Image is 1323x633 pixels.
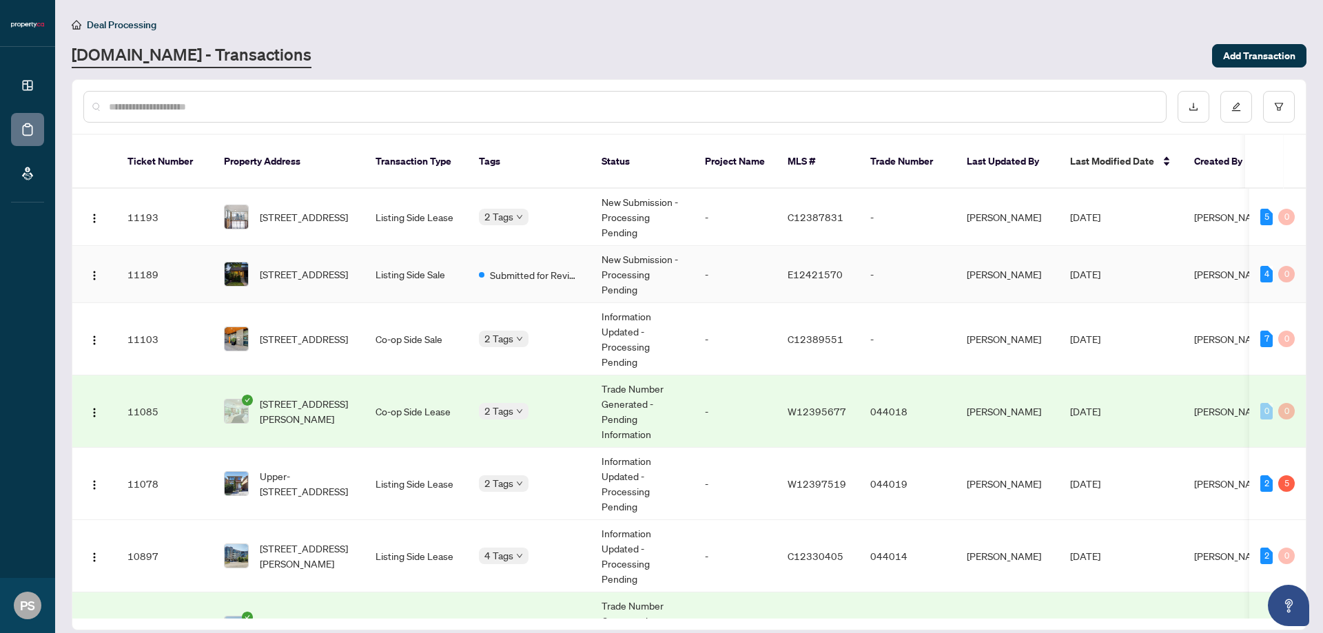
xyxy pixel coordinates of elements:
[225,327,248,351] img: thumbnail-img
[468,135,591,189] th: Tags
[89,479,100,490] img: Logo
[956,448,1059,520] td: [PERSON_NAME]
[484,475,513,491] span: 2 Tags
[694,189,777,246] td: -
[83,545,105,567] button: Logo
[484,403,513,419] span: 2 Tags
[1194,333,1269,345] span: [PERSON_NAME]
[365,520,468,592] td: Listing Side Lease
[365,448,468,520] td: Listing Side Lease
[1278,331,1295,347] div: 0
[1212,44,1306,68] button: Add Transaction
[591,448,694,520] td: Information Updated - Processing Pending
[116,375,213,448] td: 11085
[1263,91,1295,123] button: filter
[516,335,523,342] span: down
[1194,477,1269,490] span: [PERSON_NAME]
[365,303,468,375] td: Co-op Side Sale
[859,375,956,448] td: 044018
[225,544,248,568] img: thumbnail-img
[1178,91,1209,123] button: download
[777,135,859,189] th: MLS #
[1194,550,1269,562] span: [PERSON_NAME]
[694,246,777,303] td: -
[1070,477,1100,490] span: [DATE]
[116,189,213,246] td: 11193
[225,205,248,229] img: thumbnail-img
[83,206,105,228] button: Logo
[956,135,1059,189] th: Last Updated By
[1260,548,1273,564] div: 2
[213,135,365,189] th: Property Address
[484,331,513,346] span: 2 Tags
[1189,102,1198,112] span: download
[1260,331,1273,347] div: 7
[1059,135,1183,189] th: Last Modified Date
[1260,209,1273,225] div: 5
[516,408,523,415] span: down
[365,189,468,246] td: Listing Side Lease
[956,189,1059,246] td: [PERSON_NAME]
[116,520,213,592] td: 10897
[859,246,956,303] td: -
[116,246,213,303] td: 11189
[365,246,468,303] td: Listing Side Sale
[1260,403,1273,419] div: 0
[694,375,777,448] td: -
[788,333,843,345] span: C12389551
[83,473,105,495] button: Logo
[72,20,81,30] span: home
[116,448,213,520] td: 11078
[1278,475,1295,492] div: 5
[260,541,353,571] span: [STREET_ADDRESS][PERSON_NAME]
[1220,91,1252,123] button: edit
[260,468,353,499] span: Upper-[STREET_ADDRESS]
[89,335,100,346] img: Logo
[788,477,846,490] span: W12397519
[260,267,348,282] span: [STREET_ADDRESS]
[956,375,1059,448] td: [PERSON_NAME]
[365,375,468,448] td: Co-op Side Lease
[591,246,694,303] td: New Submission - Processing Pending
[72,43,311,68] a: [DOMAIN_NAME] - Transactions
[859,448,956,520] td: 044019
[1070,550,1100,562] span: [DATE]
[260,209,348,225] span: [STREET_ADDRESS]
[1278,209,1295,225] div: 0
[788,268,843,280] span: E12421570
[83,328,105,350] button: Logo
[1274,102,1284,112] span: filter
[225,399,248,423] img: thumbnail-img
[484,209,513,225] span: 2 Tags
[1194,405,1269,417] span: [PERSON_NAME]
[1260,475,1273,492] div: 2
[1231,102,1241,112] span: edit
[1260,266,1273,282] div: 4
[516,480,523,487] span: down
[225,472,248,495] img: thumbnail-img
[20,596,35,615] span: PS
[1070,405,1100,417] span: [DATE]
[859,135,956,189] th: Trade Number
[1278,266,1295,282] div: 0
[694,520,777,592] td: -
[490,267,580,282] span: Submitted for Review
[859,520,956,592] td: 044014
[956,246,1059,303] td: [PERSON_NAME]
[956,520,1059,592] td: [PERSON_NAME]
[89,552,100,563] img: Logo
[11,21,44,29] img: logo
[1268,585,1309,626] button: Open asap
[516,214,523,220] span: down
[516,552,523,559] span: down
[1278,548,1295,564] div: 0
[89,213,100,224] img: Logo
[242,395,253,406] span: check-circle
[484,548,513,563] span: 4 Tags
[1194,211,1269,223] span: [PERSON_NAME]
[956,303,1059,375] td: [PERSON_NAME]
[694,303,777,375] td: -
[694,135,777,189] th: Project Name
[87,19,156,31] span: Deal Processing
[242,612,253,623] span: check-circle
